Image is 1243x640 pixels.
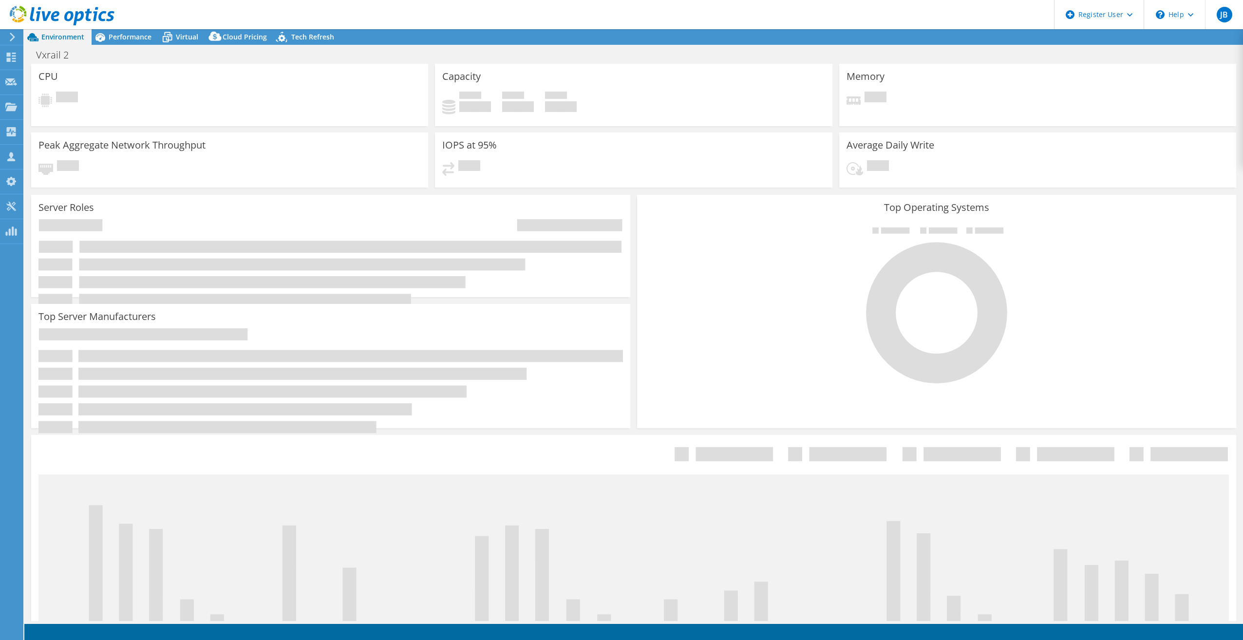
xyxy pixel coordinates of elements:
span: Pending [56,92,78,105]
h3: Average Daily Write [847,140,934,151]
h3: Peak Aggregate Network Throughput [38,140,206,151]
span: JB [1217,7,1232,22]
span: Pending [458,160,480,173]
span: Environment [41,32,84,41]
svg: \n [1156,10,1165,19]
span: Pending [865,92,886,105]
h3: Top Server Manufacturers [38,311,156,322]
h4: 0 GiB [502,101,534,112]
span: Tech Refresh [291,32,334,41]
h3: IOPS at 95% [442,140,497,151]
span: Pending [867,160,889,173]
h3: Memory [847,71,885,82]
h3: Top Operating Systems [644,202,1229,213]
span: Total [545,92,567,101]
span: Performance [109,32,151,41]
span: Used [459,92,481,101]
h3: Server Roles [38,202,94,213]
h4: 0 GiB [459,101,491,112]
span: Cloud Pricing [223,32,267,41]
h4: 0 GiB [545,101,577,112]
span: Free [502,92,524,101]
h1: Vxrail 2 [32,50,84,60]
span: Pending [57,160,79,173]
span: Virtual [176,32,198,41]
h3: CPU [38,71,58,82]
h3: Capacity [442,71,481,82]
